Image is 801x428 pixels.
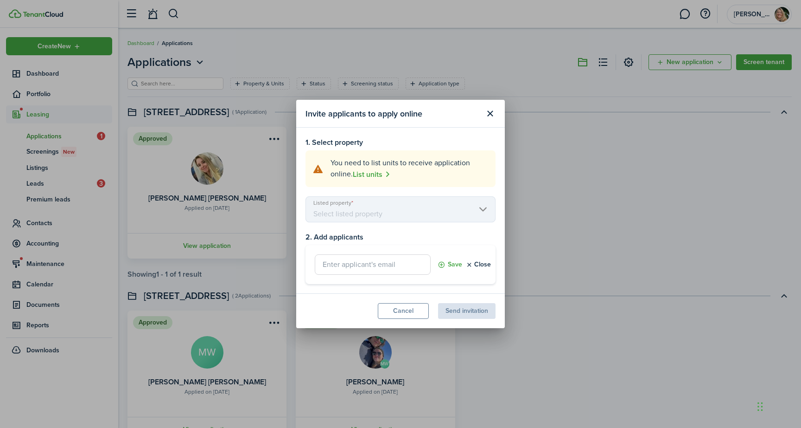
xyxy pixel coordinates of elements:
h4: 2. Add applicants [305,232,496,243]
h4: 1. Select property [305,137,496,148]
explanation-description: You need to list units to receive application online. [331,157,489,180]
button: Cancel [378,303,429,319]
iframe: Chat Widget [755,383,801,428]
modal-title: Invite applicants to apply online [305,104,480,123]
input: Enter applicant's email [315,254,431,275]
div: Drag [757,393,763,421]
button: Close modal [482,106,498,122]
button: Close [465,254,491,275]
a: List units [353,169,390,180]
i: soft [312,163,324,174]
button: Save [438,254,462,275]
